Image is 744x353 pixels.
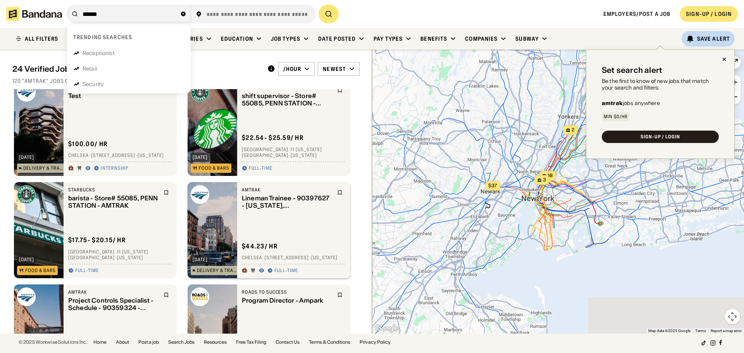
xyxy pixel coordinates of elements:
[197,268,238,273] div: Delivery & Transportation
[711,329,742,333] a: Report a map error
[602,100,623,107] b: amtrak
[641,134,680,139] div: SIGN-UP / LOGIN
[242,92,332,107] div: shift supervisor - Store# 55085, PENN STATION - AMTRAK
[93,340,107,344] a: Home
[221,35,253,42] div: Education
[283,65,301,72] div: /hour
[191,288,209,306] img: Roads to Success logo
[276,340,300,344] a: Contact Us
[309,340,350,344] a: Terms & Conditions
[515,35,539,42] div: Subway
[75,268,99,274] div: Full-time
[420,35,447,42] div: Benefits
[168,340,195,344] a: Search Jobs
[242,289,332,295] div: Roads to Success
[68,289,159,295] div: Amtrak
[543,177,546,183] span: 3
[68,153,172,159] div: Chelsea · [STREET_ADDRESS] · [US_STATE]
[83,81,104,87] div: Security
[12,64,261,74] div: 24 Verified Jobs
[17,288,36,306] img: Amtrak logo
[17,83,36,102] img: Amtrak logo
[274,268,298,274] div: Full-time
[604,114,628,119] div: Min $0/hr
[6,7,62,21] img: Bandana logotype
[488,183,497,188] span: $37
[101,165,128,172] div: Internship
[19,257,34,262] div: [DATE]
[12,89,360,334] div: grid
[23,166,64,170] div: Delivery & Transportation
[242,187,332,193] div: Amtrak
[12,77,360,84] div: 120 "amtrak" jobs on [DOMAIN_NAME]
[249,165,272,172] div: Full-time
[19,340,87,344] div: © 2025 Workwise Solutions Inc.
[374,324,400,334] img: Google
[19,155,34,160] div: [DATE]
[25,268,56,273] div: Food & Bars
[725,309,740,324] button: Map camera controls
[318,35,356,42] div: Date Posted
[138,340,159,344] a: Post a job
[68,297,159,312] div: Project Controls Specialist -Schedule - 90359324 - [US_STATE]
[191,83,209,102] img: Starbucks logo
[374,324,400,334] a: Open this area in Google Maps (opens a new window)
[271,35,300,42] div: Job Types
[73,34,132,41] div: Trending searches
[68,249,172,261] div: [GEOGRAPHIC_DATA] · 11 [US_STATE][GEOGRAPHIC_DATA] · [US_STATE]
[602,100,660,106] div: jobs anywhere
[323,65,346,72] div: Newest
[236,340,266,344] a: Free Tax Filing
[242,195,332,209] div: Lineman Trainee - 90397627 - [US_STATE], [GEOGRAPHIC_DATA]
[191,185,209,204] img: Amtrak logo
[17,185,36,204] img: Starbucks logo
[695,329,706,333] a: Terms (opens in new tab)
[242,297,332,304] div: Program Director - Ampark
[199,166,229,170] div: Food & Bars
[602,78,719,91] div: Be the first to know of new jobs that match your search and filters:
[242,134,304,142] div: $ 22.54 - $25.59 / hr
[204,340,227,344] a: Resources
[602,65,662,75] div: Set search alert
[242,255,346,261] div: Chelsea · [STREET_ADDRESS] · [US_STATE]
[242,242,278,250] div: $ 44.23 / hr
[374,35,403,42] div: Pay Types
[116,340,129,344] a: About
[648,329,691,333] span: Map data ©2025 Google
[68,195,159,209] div: barista - Store# 55085, PENN STATION - AMTRAK
[193,155,208,160] div: [DATE]
[83,66,97,71] div: Retail
[572,127,575,133] span: 2
[360,340,391,344] a: Privacy Policy
[548,172,553,179] span: 18
[193,257,208,262] div: [DATE]
[83,50,115,56] div: Receptionist
[465,35,498,42] div: Companies
[68,92,159,100] div: Test
[686,10,732,17] div: SIGN-UP / LOGIN
[68,187,159,193] div: Starbucks
[697,35,730,42] div: Save Alert
[242,146,346,158] div: [GEOGRAPHIC_DATA] · 11 [US_STATE][GEOGRAPHIC_DATA] · [US_STATE]
[25,36,58,41] div: ALL FILTERS
[603,10,670,17] a: Employers/Post a job
[68,140,108,148] div: $ 100.00 / hr
[68,236,126,244] div: $ 17.75 - $20.15 / hr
